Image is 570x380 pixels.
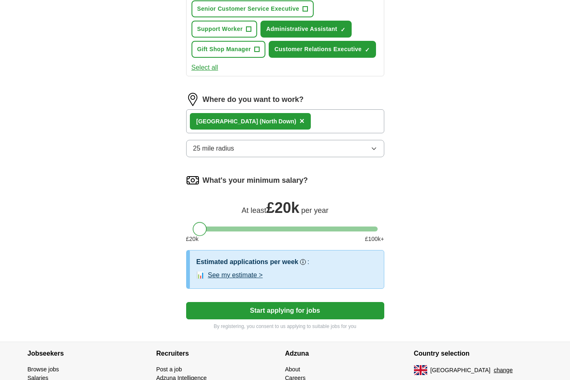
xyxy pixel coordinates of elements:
p: By registering, you consent to us applying to suitable jobs for you [186,323,384,330]
span: (North Down) [260,118,296,125]
button: × [300,115,305,127]
button: Support Worker [192,21,257,38]
button: Senior Customer Service Executive [192,0,314,17]
a: About [285,366,300,373]
span: £ 20k [266,199,299,216]
h4: Country selection [414,342,543,365]
span: Senior Customer Service Executive [197,5,299,13]
button: See my estimate > [208,270,263,280]
span: × [300,116,305,125]
span: 📊 [196,270,205,280]
span: [GEOGRAPHIC_DATA] [430,366,491,375]
span: per year [301,206,329,215]
span: ✓ [341,26,345,33]
span: ✓ [365,47,370,53]
button: change [494,366,513,375]
button: Gift Shop Manager [192,41,265,58]
span: Support Worker [197,25,243,33]
span: Customer Relations Executive [274,45,362,54]
button: Start applying for jobs [186,302,384,319]
button: Select all [192,63,218,73]
a: Browse jobs [28,366,59,373]
span: Gift Shop Manager [197,45,251,54]
span: £ 20 k [186,235,199,243]
h3: Estimated applications per week [196,257,298,267]
button: 25 mile radius [186,140,384,157]
span: At least [241,206,266,215]
img: location.png [186,93,199,106]
h3: : [307,257,309,267]
button: Customer Relations Executive✓ [269,41,376,58]
img: UK flag [414,365,427,375]
img: salary.png [186,174,199,187]
strong: [GEOGRAPHIC_DATA] [196,118,258,125]
button: Administrative Assistant✓ [260,21,352,38]
label: Where do you want to work? [203,94,304,105]
label: What's your minimum salary? [203,175,308,186]
span: 25 mile radius [193,144,234,153]
span: Administrative Assistant [266,25,337,33]
a: Post a job [156,366,182,373]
